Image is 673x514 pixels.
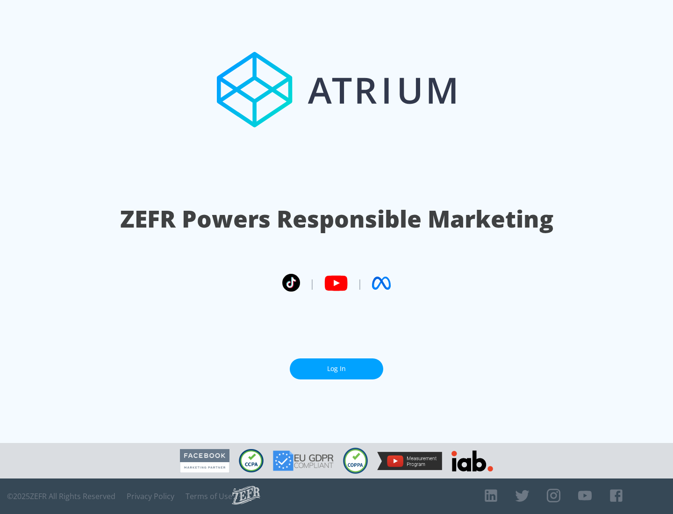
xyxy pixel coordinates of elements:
img: IAB [451,450,493,471]
img: GDPR Compliant [273,450,334,471]
span: | [357,276,363,290]
img: Facebook Marketing Partner [180,449,229,473]
h1: ZEFR Powers Responsible Marketing [120,203,553,235]
a: Privacy Policy [127,492,174,501]
img: YouTube Measurement Program [377,452,442,470]
a: Log In [290,358,383,379]
span: | [309,276,315,290]
span: © 2025 ZEFR All Rights Reserved [7,492,115,501]
a: Terms of Use [186,492,232,501]
img: CCPA Compliant [239,449,264,472]
img: COPPA Compliant [343,448,368,474]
